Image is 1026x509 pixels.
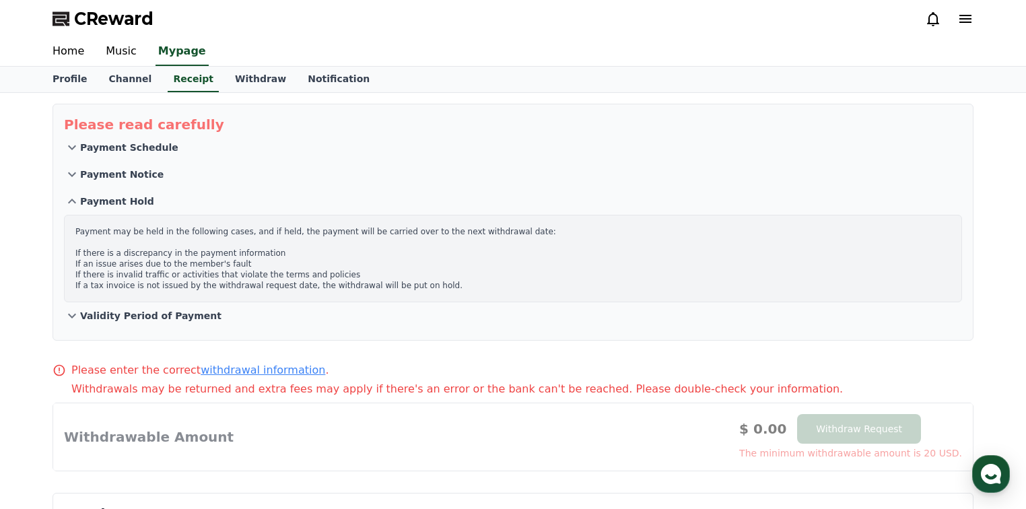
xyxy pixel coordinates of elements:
[74,8,153,30] span: CReward
[297,67,380,92] a: Notification
[64,302,962,329] button: Validity Period of Payment
[75,226,951,291] p: Payment may be held in the following cases, and if held, the payment will be carried over to the ...
[4,397,89,431] a: Home
[64,161,962,188] button: Payment Notice
[89,397,174,431] a: Messages
[64,115,962,134] p: Please read carefully
[80,168,164,181] p: Payment Notice
[42,67,98,92] a: Profile
[71,362,329,378] p: Please enter the correct .
[80,141,178,154] p: Payment Schedule
[224,67,297,92] a: Withdraw
[98,67,162,92] a: Channel
[156,38,209,66] a: Mypage
[80,309,221,323] p: Validity Period of Payment
[53,8,153,30] a: CReward
[80,195,154,208] p: Payment Hold
[42,38,95,66] a: Home
[201,364,325,376] a: withdrawal information
[71,381,973,397] p: Withdrawals may be returned and extra fees may apply if there's an error or the bank can't be rea...
[174,397,259,431] a: Settings
[112,418,151,429] span: Messages
[95,38,147,66] a: Music
[64,188,962,215] button: Payment Hold
[199,417,232,428] span: Settings
[168,67,219,92] a: Receipt
[34,417,58,428] span: Home
[64,134,962,161] button: Payment Schedule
